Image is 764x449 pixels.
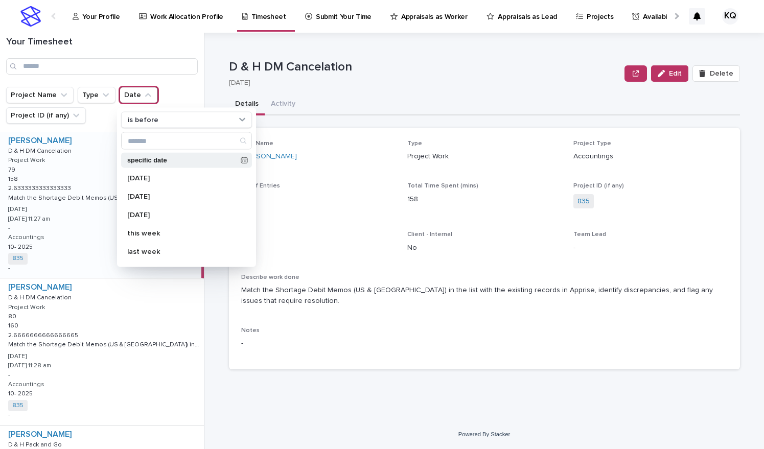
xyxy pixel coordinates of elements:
p: - [573,243,727,253]
p: last week [127,248,236,255]
span: Team Lead [573,231,606,238]
p: D & H DM Cancelation [229,60,621,75]
p: [DATE] 11:28 am [8,362,51,369]
img: stacker-logo-s-only.png [20,6,41,27]
p: [DATE] [127,193,236,200]
span: Describe work done [241,274,299,280]
p: D & H DM Cancelation [8,292,74,301]
span: Total Time Spent (mins) [407,183,478,189]
span: Project Type [573,140,611,147]
p: Match the Shortage Debit Memos (US & [GEOGRAPHIC_DATA]) in the list with the existing records in ... [241,285,728,306]
p: 158 [407,194,561,205]
p: - [8,225,10,232]
p: Accountings [8,381,44,388]
span: Project ID (if any) [573,183,624,189]
p: D & H Pack and Go [8,439,64,448]
button: Project Name [6,87,74,103]
p: 158 [8,174,20,183]
button: Edit [651,65,688,82]
p: - [8,411,10,418]
p: - [8,372,10,379]
a: Powered By Stacker [458,431,510,437]
span: Client - Internal [407,231,452,238]
p: Match the Shortage Debit Memos (US & Canada) in the list with the existing records in Apprise, id... [8,339,202,348]
input: Search [122,133,251,149]
button: Date [120,87,158,103]
p: Project Work [407,151,561,162]
p: 10- 2025 [8,242,35,251]
p: 160 [8,320,20,329]
p: [DATE] [127,211,236,219]
span: Edit [669,70,682,77]
p: is before [128,115,158,124]
div: KQ [722,8,738,25]
input: Search [6,58,198,75]
span: Delete [710,70,733,77]
a: [PERSON_NAME] [8,282,72,292]
p: 79 [8,164,17,174]
button: Type [78,87,115,103]
span: Notes [241,327,260,334]
button: Delete [692,65,739,82]
p: 2.6666666666666665 [8,330,80,339]
p: this week [127,230,236,237]
a: 835 [12,255,24,262]
p: 2.6333333333333333 [8,183,73,192]
p: Accountings [8,234,44,241]
p: D & H DM Cancelation [8,146,74,155]
a: [PERSON_NAME] [8,430,72,439]
p: 80 [8,311,18,320]
p: - [241,338,728,349]
p: [DATE] 11:27 am [8,216,50,223]
h1: Your Timesheet [6,37,198,48]
p: [DATE] [8,206,27,213]
p: [DATE] [229,79,617,87]
p: Accountings [573,151,727,162]
span: Your Name [241,140,273,147]
p: [DATE] [8,353,27,360]
p: 10- 2025 [8,388,35,397]
p: Project Work [8,157,45,164]
p: - [241,243,395,253]
p: specific date [127,157,237,163]
button: Project ID (if any) [6,107,86,124]
span: Type [407,140,422,147]
p: Match the Shortage Debit Memos (US & Canada) in the list with the existing records in Apprise, id... [8,193,199,202]
a: 835 [12,402,24,409]
a: [PERSON_NAME] [8,136,72,146]
p: No [407,243,561,253]
a: 835 [577,196,590,207]
span: No of Entries [241,183,280,189]
p: Project Work [8,304,45,311]
a: [PERSON_NAME] [241,151,297,162]
p: [DATE] [127,175,236,182]
p: - [8,265,10,272]
button: Activity [265,94,302,115]
p: 79 [241,194,395,205]
div: Search [121,132,252,150]
div: specific date [121,153,252,168]
button: Details [229,94,265,115]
